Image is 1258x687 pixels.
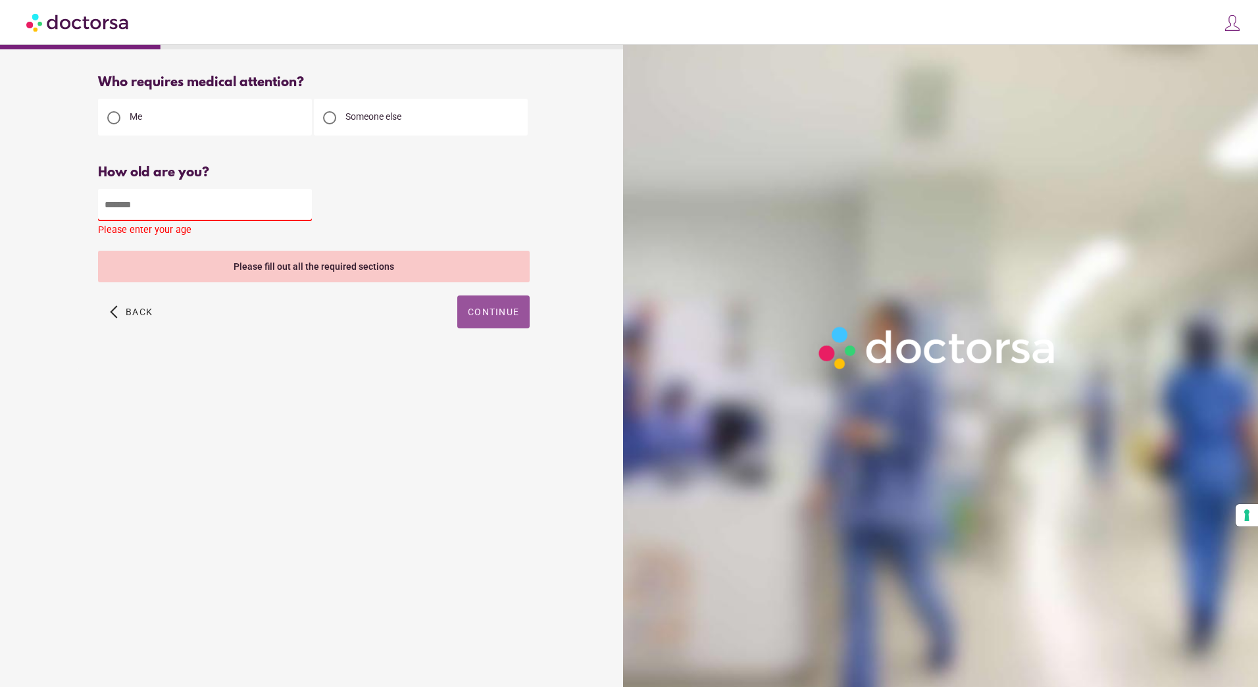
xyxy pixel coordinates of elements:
[457,295,530,328] button: Continue
[1236,504,1258,526] button: Your consent preferences for tracking technologies
[98,75,530,90] div: Who requires medical attention?
[126,307,153,317] span: Back
[812,320,1063,376] img: Logo-Doctorsa-trans-White-partial-flat.png
[98,165,530,180] div: How old are you?
[26,7,130,37] img: Doctorsa.com
[1223,14,1242,32] img: icons8-customer-100.png
[98,224,530,241] div: Please enter your age
[130,111,142,122] span: Me
[345,111,401,122] span: Someone else
[105,295,158,328] button: arrow_back_ios Back
[98,251,530,282] div: Please fill out all the required sections
[468,307,519,317] span: Continue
